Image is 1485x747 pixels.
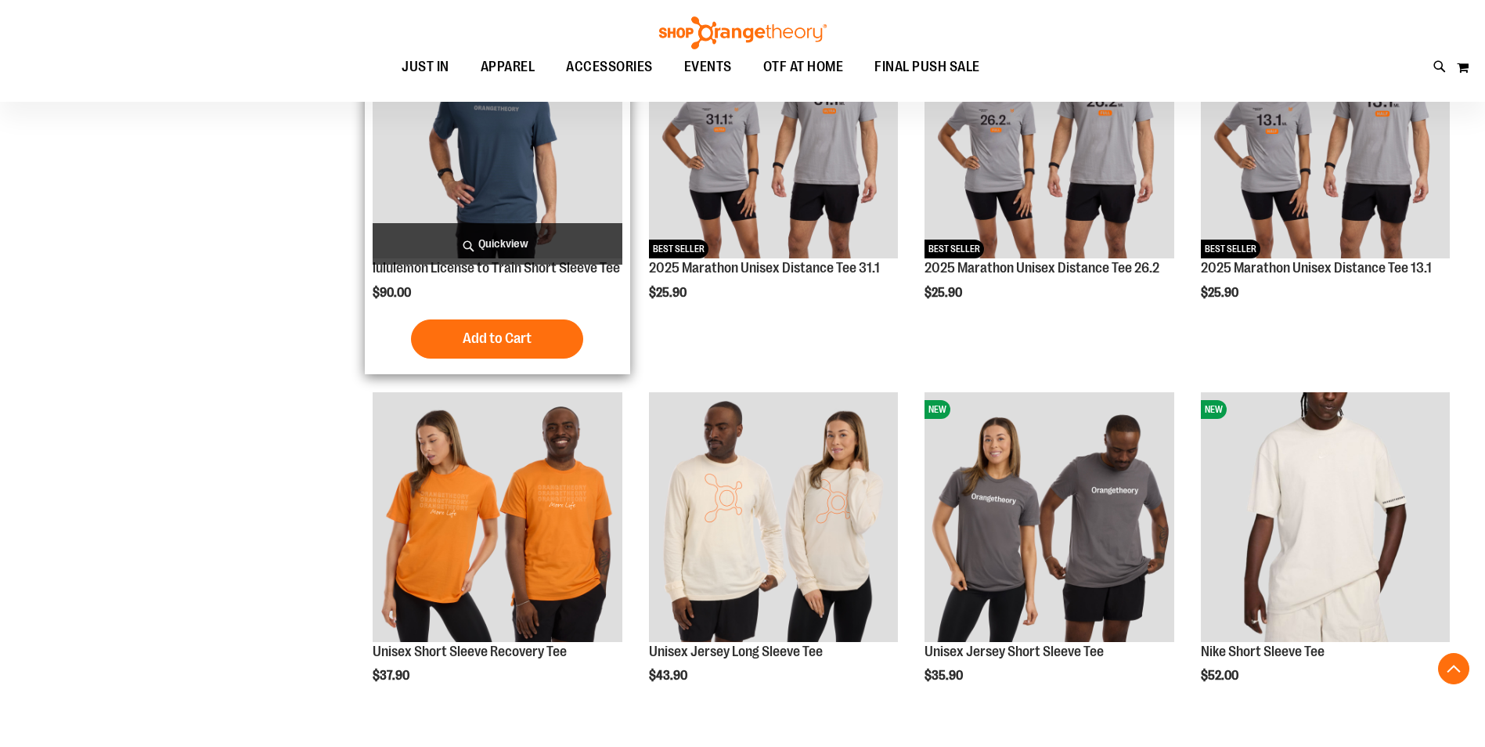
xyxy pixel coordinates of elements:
a: 2025 Marathon Unisex Distance Tee 26.2 [925,260,1159,276]
div: product [365,2,629,374]
span: $52.00 [1201,669,1241,683]
img: Unisex Short Sleeve Recovery Tee [373,392,622,641]
span: $25.90 [1201,286,1241,300]
span: BEST SELLER [925,240,984,258]
a: JUST IN [386,49,465,85]
img: Unisex Jersey Long Sleeve Tee [649,392,898,641]
a: Unisex Jersey Long Sleeve Tee [649,392,898,644]
span: JUST IN [402,49,449,85]
a: Nike Short Sleeve TeeNEW [1201,392,1450,644]
a: EVENTS [669,49,748,85]
a: Nike Short Sleeve Tee [1201,644,1325,659]
span: FINAL PUSH SALE [874,49,980,85]
img: 2025 Marathon Unisex Distance Tee 31.1 [649,9,898,258]
a: Unisex Jersey Short Sleeve TeeNEW [925,392,1173,644]
a: 2025 Marathon Unisex Distance Tee 13.1NEWBEST SELLER [1201,9,1450,261]
img: Nike Short Sleeve Tee [1201,392,1450,641]
div: product [917,384,1181,723]
a: Unisex Short Sleeve Recovery Tee [373,392,622,644]
button: Back To Top [1438,653,1469,684]
div: product [1193,2,1458,340]
span: $25.90 [649,286,689,300]
a: FINAL PUSH SALE [859,49,996,85]
a: 2025 Marathon Unisex Distance Tee 31.1NEWBEST SELLER [649,9,898,261]
a: 2025 Marathon Unisex Distance Tee 13.1 [1201,260,1432,276]
span: $90.00 [373,286,413,300]
img: Shop Orangetheory [657,16,829,49]
span: $25.90 [925,286,964,300]
a: 2025 Marathon Unisex Distance Tee 26.2NEWBEST SELLER [925,9,1173,261]
span: EVENTS [684,49,732,85]
span: OTF AT HOME [763,49,844,85]
a: ACCESSORIES [550,49,669,85]
span: APPAREL [481,49,535,85]
a: Unisex Jersey Long Sleeve Tee [649,644,823,659]
img: 2025 Marathon Unisex Distance Tee 26.2 [925,9,1173,258]
img: lululemon License to Train Short Sleeve Tee [373,9,622,258]
div: product [641,2,906,340]
a: OTF AT HOME [748,49,860,85]
span: BEST SELLER [1201,240,1260,258]
img: 2025 Marathon Unisex Distance Tee 13.1 [1201,9,1450,258]
span: Add to Cart [463,330,532,347]
div: product [365,384,629,723]
button: Add to Cart [411,319,583,359]
span: $43.90 [649,669,690,683]
div: product [917,2,1181,340]
span: BEST SELLER [649,240,708,258]
span: $35.90 [925,669,965,683]
a: 2025 Marathon Unisex Distance Tee 31.1 [649,260,880,276]
a: lululemon License to Train Short Sleeve Tee [373,260,620,276]
img: Unisex Jersey Short Sleeve Tee [925,392,1173,641]
a: APPAREL [465,49,551,85]
div: product [1193,384,1458,723]
span: NEW [1201,400,1227,419]
span: NEW [925,400,950,419]
a: Quickview [373,223,622,265]
a: Unisex Jersey Short Sleeve Tee [925,644,1104,659]
span: $37.90 [373,669,412,683]
a: Unisex Short Sleeve Recovery Tee [373,644,567,659]
div: product [641,384,906,723]
a: lululemon License to Train Short Sleeve TeeNEW [373,9,622,261]
span: ACCESSORIES [566,49,653,85]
